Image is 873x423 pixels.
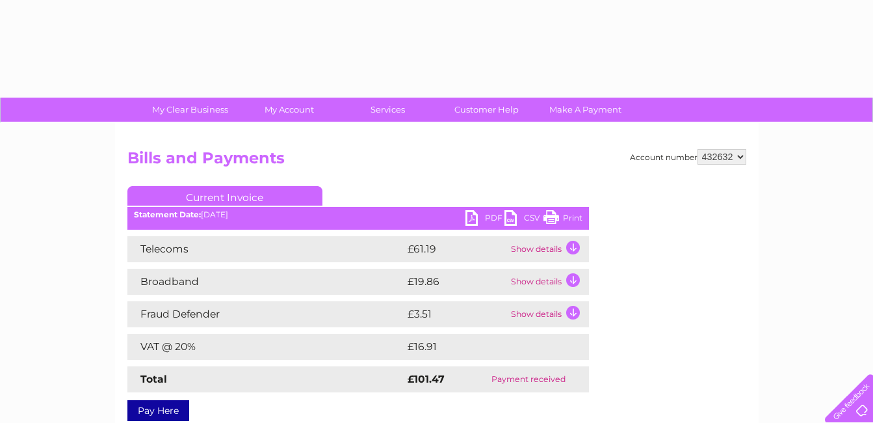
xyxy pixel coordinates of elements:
[127,186,322,206] a: Current Invoice
[508,269,589,295] td: Show details
[532,98,639,122] a: Make A Payment
[404,334,560,360] td: £16.91
[543,210,582,229] a: Print
[404,301,508,327] td: £3.51
[408,373,445,385] strong: £101.47
[630,149,746,165] div: Account number
[127,149,746,174] h2: Bills and Payments
[137,98,244,122] a: My Clear Business
[433,98,540,122] a: Customer Help
[334,98,441,122] a: Services
[134,210,201,219] b: Statement Date:
[465,210,504,229] a: PDF
[127,210,589,219] div: [DATE]
[127,334,404,360] td: VAT @ 20%
[504,210,543,229] a: CSV
[508,301,589,327] td: Show details
[127,301,404,327] td: Fraud Defender
[404,236,508,262] td: £61.19
[404,269,508,295] td: £19.86
[235,98,343,122] a: My Account
[140,373,167,385] strong: Total
[127,269,404,295] td: Broadband
[508,236,589,262] td: Show details
[127,400,189,421] a: Pay Here
[469,366,588,392] td: Payment received
[127,236,404,262] td: Telecoms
